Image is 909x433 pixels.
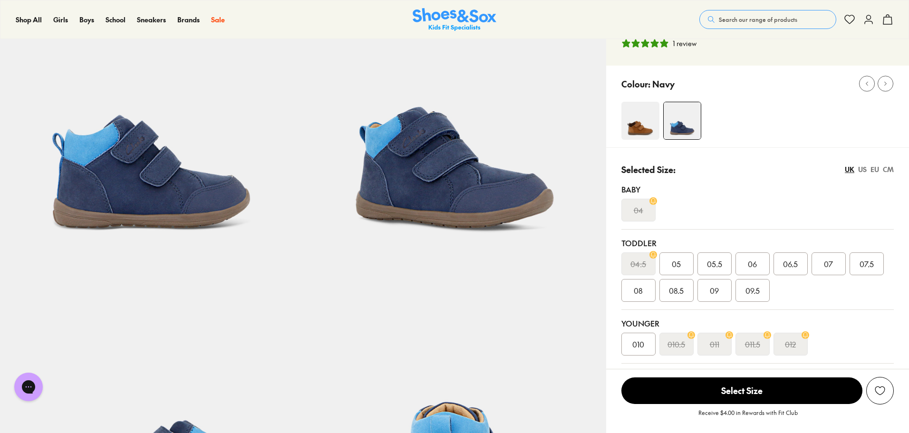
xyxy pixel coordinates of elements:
[621,237,894,249] div: Toddler
[870,164,879,174] div: EU
[634,204,643,216] s: 04
[621,77,650,90] p: Colour:
[866,377,894,404] button: Add to Wishlist
[669,285,684,296] span: 08.5
[53,15,68,25] a: Girls
[621,102,659,140] img: Max Dark Tan
[845,164,854,174] div: UK
[413,8,496,31] img: SNS_Logo_Responsive.svg
[858,164,867,174] div: US
[106,15,126,24] span: School
[634,285,643,296] span: 08
[710,338,719,350] s: 011
[783,258,798,269] span: 06.5
[632,338,644,350] span: 010
[211,15,225,25] a: Sale
[664,102,701,139] img: 4-482096_1
[883,164,894,174] div: CM
[748,258,757,269] span: 06
[698,408,798,425] p: Receive $4.00 in Rewards with Fit Club
[673,38,696,48] div: 1 review
[785,338,796,350] s: 012
[413,8,496,31] a: Shoes & Sox
[707,258,722,269] span: 05.5
[745,338,760,350] s: 011.5
[824,258,833,269] span: 07
[745,285,760,296] span: 09.5
[177,15,200,25] a: Brands
[621,38,696,48] button: 5 stars, 1 ratings
[79,15,94,24] span: Boys
[699,10,836,29] button: Search our range of products
[860,258,874,269] span: 07.5
[621,377,862,404] button: Select Size
[621,163,676,176] p: Selected Size:
[630,258,646,269] s: 04.5
[137,15,166,25] a: Sneakers
[177,15,200,24] span: Brands
[16,15,42,24] span: Shop All
[137,15,166,24] span: Sneakers
[621,318,894,329] div: Younger
[652,77,675,90] p: Navy
[710,285,719,296] span: 09
[621,183,894,195] div: Baby
[719,15,797,24] span: Search our range of products
[211,15,225,24] span: Sale
[53,15,68,24] span: Girls
[10,369,48,404] iframe: Gorgias live chat messenger
[79,15,94,25] a: Boys
[672,258,681,269] span: 05
[16,15,42,25] a: Shop All
[106,15,126,25] a: School
[667,338,685,350] s: 010.5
